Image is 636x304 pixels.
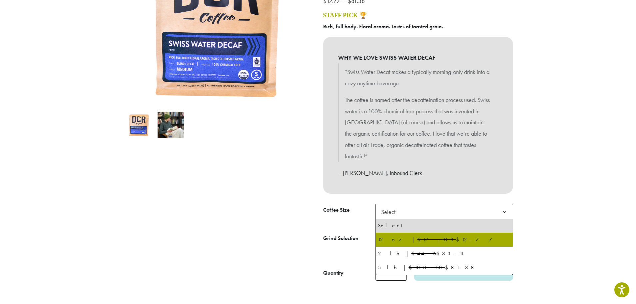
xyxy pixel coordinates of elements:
[323,12,367,19] a: Staff Pick 🏆
[378,249,511,259] div: 2 lb | $33.11
[378,235,511,245] div: 12 oz | $12.77
[323,234,375,243] label: Grind Selection
[345,66,491,89] p: “Swiss Water Decaf makes a typically morning-only drink into a cozy anytime beverage.
[338,52,498,63] b: WHY WE LOVE SWISS WATER DECAF
[417,236,456,243] del: $17.03
[409,264,445,271] del: $108.50
[158,112,184,138] img: Swiss Water Decaf - Image 2
[411,250,436,257] del: $44.15
[323,269,343,277] div: Quantity
[375,204,513,220] span: Select
[345,94,491,162] p: The coffee is named after the decaffeination process used. Swiss water is a 100% chemical free pr...
[126,112,152,138] img: Swiss Water Decaf by Dillanos Coffee Roasters
[376,219,513,233] li: Select
[378,263,511,273] div: 5 lb | $81.38
[338,167,498,179] p: – [PERSON_NAME], Inbound Clerk
[323,205,375,215] label: Coffee Size
[323,23,443,30] b: Rich, full body. Floral aroma. Tastes of toasted grain.
[378,205,402,218] span: Select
